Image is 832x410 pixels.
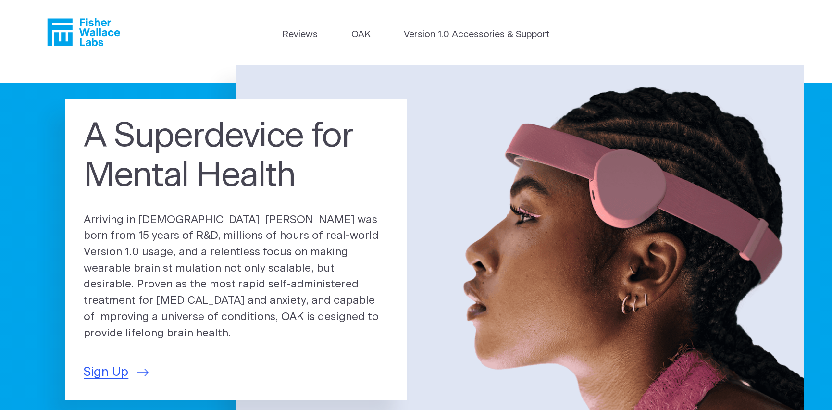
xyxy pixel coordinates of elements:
[351,28,371,42] a: OAK
[282,28,318,42] a: Reviews
[84,363,149,382] a: Sign Up
[404,28,550,42] a: Version 1.0 Accessories & Support
[47,18,120,46] a: Fisher Wallace
[84,117,388,196] h1: A Superdevice for Mental Health
[84,363,128,382] span: Sign Up
[84,212,388,342] p: Arriving in [DEMOGRAPHIC_DATA], [PERSON_NAME] was born from 15 years of R&D, millions of hours of...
